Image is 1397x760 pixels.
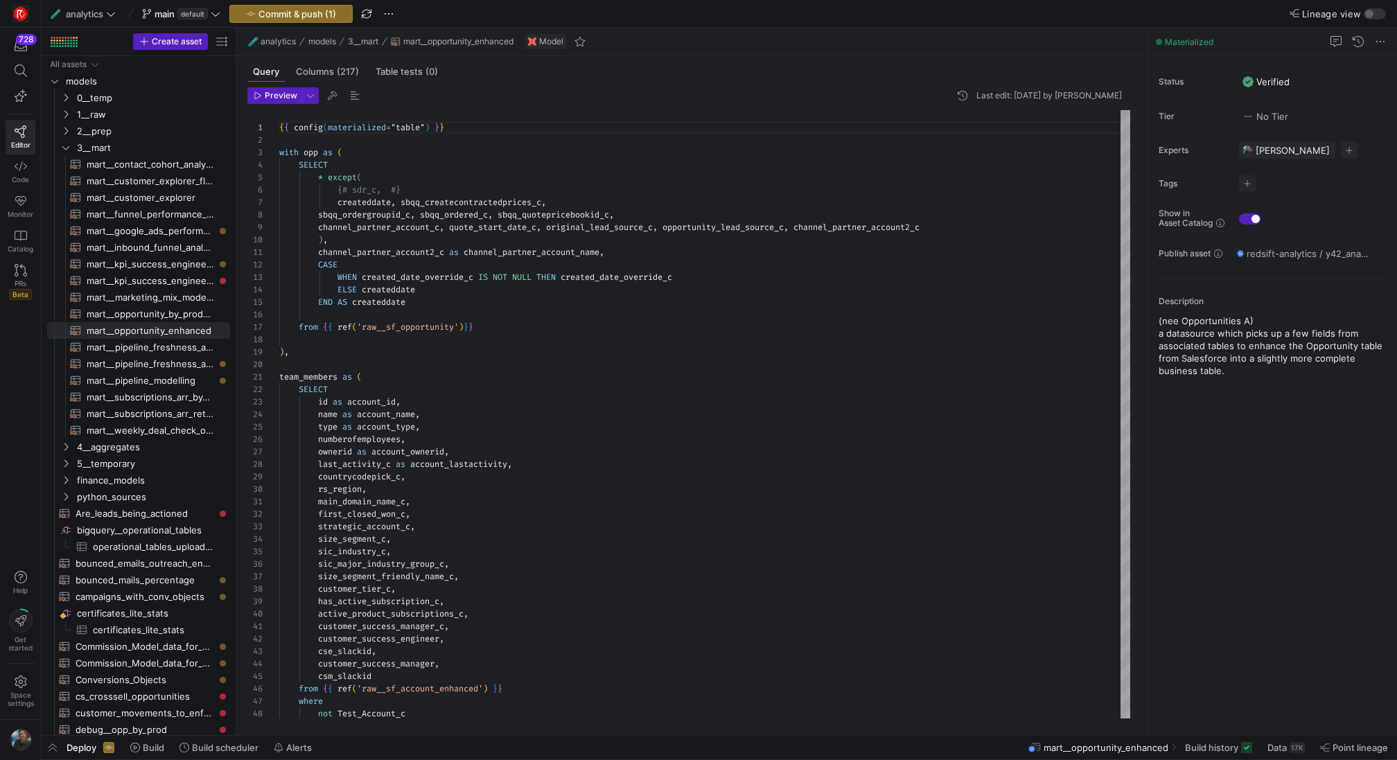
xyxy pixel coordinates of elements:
[47,222,230,239] a: mart__google_ads_performance_analysis_rolling​​​​​​​​​​
[1159,249,1211,258] span: Publish asset
[294,122,323,133] span: config
[93,539,214,555] span: operational_tables_uploaded_conversions​​​​​​​​​
[93,622,214,638] span: certificates_lite_stats​​​​​​​​​
[47,73,230,89] div: Press SPACE to select this row.
[258,8,336,19] span: Commit & push (1)
[1302,8,1361,19] span: Lineage view
[47,5,119,23] button: 🧪analytics
[177,8,208,19] span: default
[47,588,230,605] a: campaigns_with_conv_objects​​​​​​​​​​
[47,638,230,655] a: Commission_Model_data_for_AEs_and_SDRs_aeoutput​​​​​​​​​​
[47,339,230,355] a: mart__pipeline_freshness_analysis_with_renewals​​​​​​​​​​
[337,67,359,76] span: (217)
[337,321,352,333] span: ref
[247,121,263,134] div: 1
[47,139,230,156] div: Press SPACE to select this row.
[47,173,230,189] div: Press SPACE to select this row.
[296,67,359,76] span: Columns
[304,147,318,158] span: opp
[8,635,33,652] span: Get started
[344,33,382,50] button: 3__mart
[76,556,214,572] span: bounced_emails_outreach_enhanced​​​​​​​​​​
[415,421,420,432] span: ,
[87,173,214,189] span: mart__customer_explorer_flattened​​​​​​​​​​
[299,321,318,333] span: from
[47,306,230,322] a: mart__opportunity_by_product_line​​​​​​​​​​
[439,122,444,133] span: }
[1185,742,1238,753] span: Build history
[6,258,35,306] a: PRsBeta
[305,33,340,50] button: models
[247,184,263,196] div: 6
[323,234,328,245] span: ,
[337,272,357,283] span: WHEN
[247,134,263,146] div: 2
[1242,111,1288,122] span: No Tier
[76,639,214,655] span: Commission_Model_data_for_AEs_and_SDRs_aeoutput​​​​​​​​​​
[561,272,672,283] span: created_date_override_c
[47,688,230,705] a: cs_crosssell_opportunities​​​​​​​​​​
[793,222,920,233] span: channel_partner_account2_c
[478,272,488,283] span: IS
[248,37,258,46] span: 🧪
[14,7,28,21] img: https://storage.googleapis.com/y42-prod-data-exchange/images/C0c2ZRu8XU2mQEXUlKrTCN4i0dD3czfOt8UZ...
[267,736,318,759] button: Alerts
[247,321,263,333] div: 17
[76,506,214,522] span: Are_leads_being_actioned​​​​​​​​​​
[87,406,214,422] span: mart__subscriptions_arr_retention_calculations​​​​​​​​​​
[247,221,263,233] div: 9
[47,256,230,272] div: Press SPACE to select this row.
[247,146,263,159] div: 3
[333,396,342,407] span: as
[662,222,784,233] span: opportunity_lead_source_c
[47,605,230,621] div: Press SPACE to select this row.
[47,206,230,222] div: Press SPACE to select this row.
[279,147,299,158] span: with
[415,409,420,420] span: ,
[318,297,333,308] span: END
[247,445,263,458] div: 27
[6,565,35,601] button: Help
[77,123,228,139] span: 2__prep
[87,389,214,405] span: mart__subscriptions_arr_by_product​​​​​​​​​​
[337,147,342,158] span: (
[247,159,263,171] div: 4
[284,346,289,357] span: ,
[76,722,214,738] span: debug__opp_by_prod​​​​​​​​​​
[247,233,263,246] div: 10
[1159,179,1228,188] span: Tags
[279,371,337,382] span: team_members
[247,421,263,433] div: 25
[87,273,214,289] span: mart__kpi_success_engineering​​​​​​​​​​
[229,5,353,23] button: Commit & push (1)
[337,284,357,295] span: ELSE
[47,289,230,306] div: Press SPACE to select this row.
[401,197,541,208] span: sbqq_createcontractedprices_c
[784,222,789,233] span: ,
[247,396,263,408] div: 23
[318,209,410,220] span: sbqq_ordergroupid_c
[143,742,164,753] span: Build
[47,156,230,173] a: mart__contact_cohort_analysis​​​​​​​​​​
[265,91,297,100] span: Preview
[348,37,378,46] span: 3__mart
[410,209,415,220] span: ,
[318,409,337,420] span: name
[261,37,296,46] span: analytics
[87,306,214,322] span: mart__opportunity_by_product_line​​​​​​​​​​
[47,173,230,189] a: mart__customer_explorer_flattened​​​​​​​​​​
[1242,76,1290,87] span: Verified
[47,372,230,389] a: mart__pipeline_modelling​​​​​​​​​​
[87,206,214,222] span: mart__funnel_performance_analysis__monthly_with_forecast​​​​​​​​​​
[47,289,230,306] a: mart__marketing_mix_modelling​​​​​​​​​​
[47,422,230,439] a: mart__weekly_deal_check_opps​​​​​​​​​​
[1242,111,1254,122] img: No tier
[50,60,87,69] div: All assets
[47,705,230,721] a: customer_movements_to_enforcement​​​​​​​​​​
[318,222,439,233] span: channel_partner_account_c
[357,421,415,432] span: account_type
[323,321,328,333] span: {
[357,172,362,183] span: (
[1239,107,1292,125] button: No tierNo Tier
[87,290,214,306] span: mart__marketing_mix_modelling​​​​​​​​​​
